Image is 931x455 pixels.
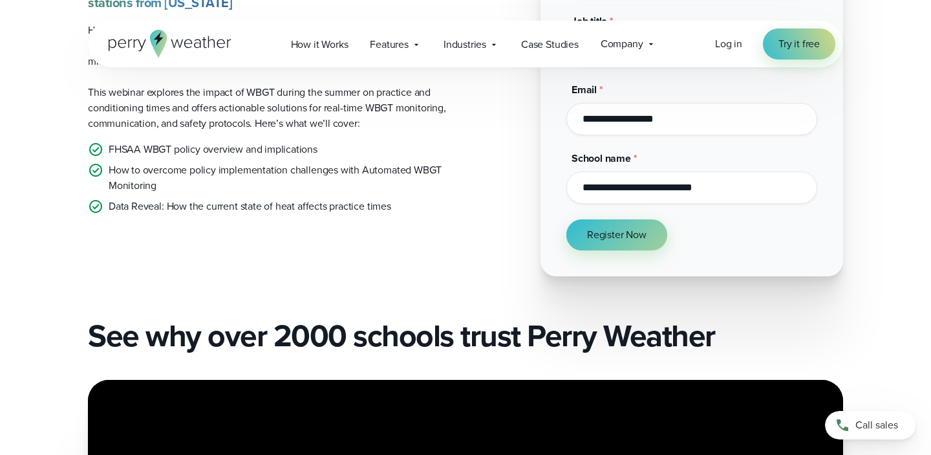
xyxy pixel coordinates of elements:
[572,82,597,97] span: Email
[715,36,742,51] span: Log in
[370,37,409,52] span: Features
[510,31,590,58] a: Case Studies
[825,411,915,439] a: Call sales
[572,14,607,28] span: Job title
[109,199,391,214] p: Data Reveal: How the current state of heat affects practice times
[572,151,631,166] span: School name
[601,36,643,52] span: Company
[88,85,455,131] p: This webinar explores the impact of WBGT during the summer on practice and conditioning times and...
[587,227,647,243] span: Register Now
[280,31,359,58] a: How it Works
[715,36,742,52] a: Log in
[566,219,667,250] button: Register Now
[855,417,898,433] span: Call sales
[521,37,579,52] span: Case Studies
[109,162,455,194] p: How to overcome policy implementation challenges with Automated WBGT Monitoring
[778,36,820,52] span: Try it free
[444,37,486,52] span: Industries
[763,28,835,60] a: Try it free
[109,142,317,157] p: FHSAA WBGT policy overview and implications
[88,318,843,354] h2: See why over 2000 schools trust Perry Weather
[291,37,348,52] span: How it Works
